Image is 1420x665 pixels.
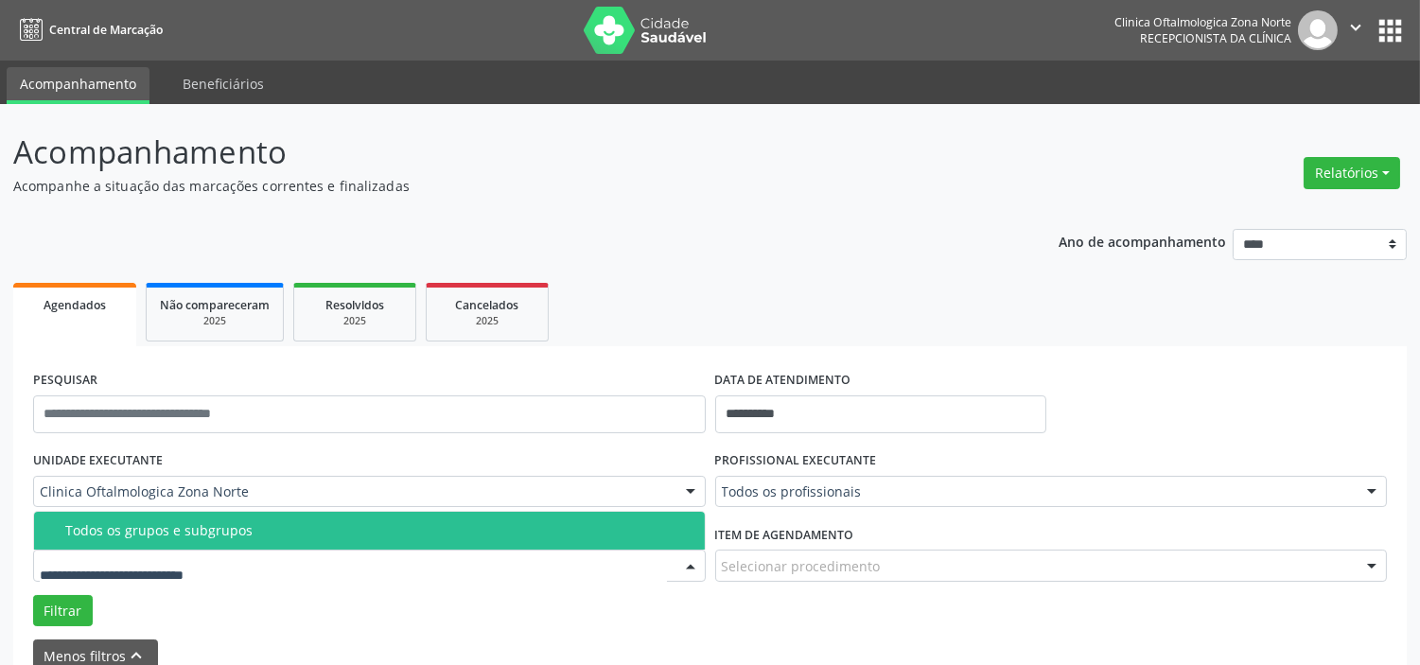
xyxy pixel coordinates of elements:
label: Item de agendamento [715,520,854,550]
div: 2025 [160,314,270,328]
div: 2025 [307,314,402,328]
button: Relatórios [1304,157,1400,189]
img: img [1298,10,1338,50]
i:  [1345,17,1366,38]
button:  [1338,10,1374,50]
span: Cancelados [456,297,519,313]
span: Recepcionista da clínica [1140,30,1291,46]
p: Acompanhamento [13,129,989,176]
span: Selecionar procedimento [722,556,881,576]
span: Não compareceram [160,297,270,313]
button: apps [1374,14,1407,47]
span: Todos os profissionais [722,482,1349,501]
span: Clinica Oftalmologica Zona Norte [40,482,667,501]
a: Acompanhamento [7,67,149,104]
label: PROFISSIONAL EXECUTANTE [715,446,877,476]
a: Central de Marcação [13,14,163,45]
label: DATA DE ATENDIMENTO [715,366,851,395]
span: Central de Marcação [49,22,163,38]
div: 2025 [440,314,535,328]
p: Acompanhe a situação das marcações correntes e finalizadas [13,176,989,196]
label: UNIDADE EXECUTANTE [33,446,163,476]
span: Resolvidos [325,297,384,313]
div: Clinica Oftalmologica Zona Norte [1114,14,1291,30]
label: PESQUISAR [33,366,97,395]
button: Filtrar [33,595,93,627]
span: Agendados [44,297,106,313]
div: Todos os grupos e subgrupos [65,523,693,538]
a: Beneficiários [169,67,277,100]
p: Ano de acompanhamento [1059,229,1226,253]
